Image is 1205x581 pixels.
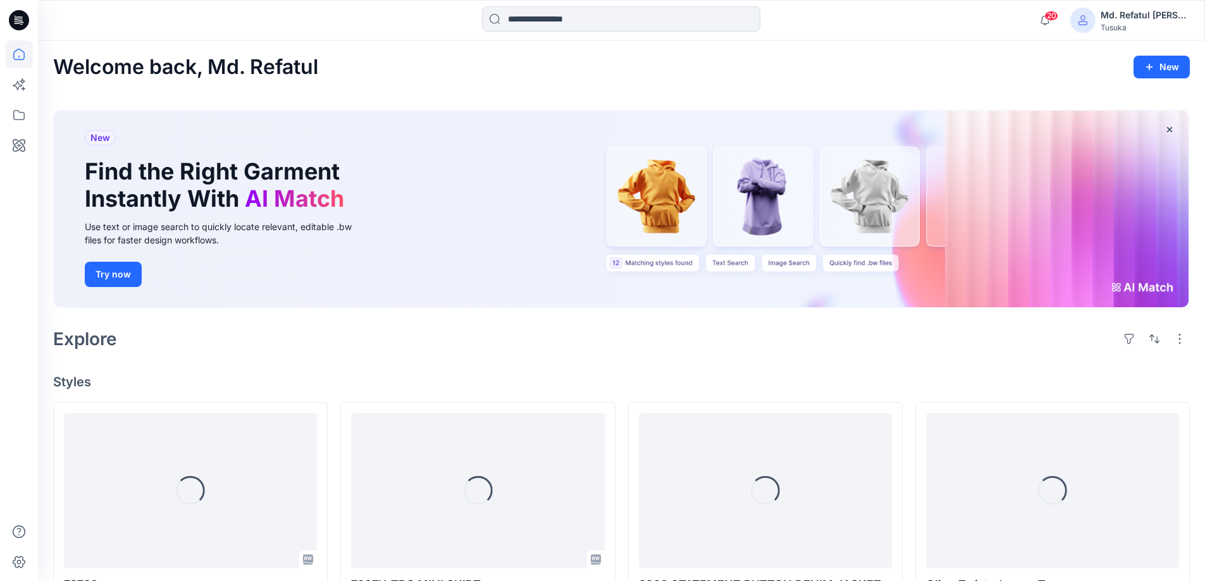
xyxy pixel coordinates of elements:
span: AI Match [245,185,344,212]
span: New [90,130,110,145]
div: Md. Refatul [PERSON_NAME] [1101,8,1189,23]
div: Tusuka [1101,23,1189,32]
button: Try now [85,262,142,287]
span: 20 [1044,11,1058,21]
button: New [1134,56,1190,78]
h2: Explore [53,329,117,349]
h4: Styles [53,374,1190,389]
svg: avatar [1078,15,1088,25]
h1: Find the Right Garment Instantly With [85,158,350,212]
div: Use text or image search to quickly locate relevant, editable .bw files for faster design workflows. [85,220,369,247]
h2: Welcome back, Md. Refatul [53,56,318,79]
